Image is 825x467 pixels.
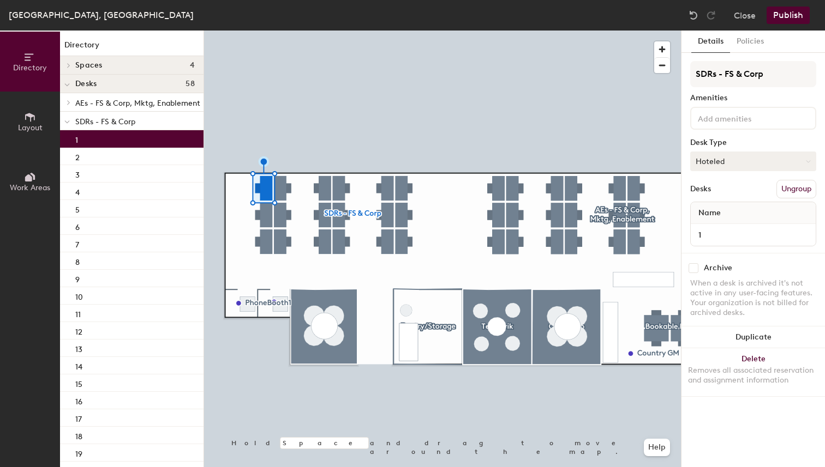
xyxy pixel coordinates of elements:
input: Add amenities [696,111,794,124]
span: Spaces [75,61,103,70]
div: When a desk is archived it's not active in any user-facing features. Your organization is not bil... [690,278,816,318]
p: 6 [75,220,80,232]
p: 18 [75,429,82,441]
button: Duplicate [681,326,825,348]
span: Work Areas [10,183,50,192]
p: 14 [75,359,82,372]
button: Publish [767,7,810,24]
button: Hoteled [690,151,816,171]
p: 2 [75,150,80,162]
span: Directory [13,63,47,72]
div: Amenities [690,94,816,102]
p: 16 [75,394,82,407]
div: Removes all associated reservation and assignment information [688,366,818,385]
div: Desk Type [690,138,816,147]
input: Unnamed desk [693,227,814,242]
button: Help [644,439,670,456]
p: 19 [75,446,82,459]
p: 12 [75,324,82,337]
p: 11 [75,307,81,319]
button: Policies [730,31,770,53]
span: SDRs - FS & Corp [75,117,135,126]
p: 13 [75,342,82,354]
span: AEs - FS & Corp, Mktg, Enablement [75,99,200,108]
p: 4 [75,185,80,197]
div: Desks [690,185,711,193]
button: DeleteRemoves all associated reservation and assignment information [681,348,825,396]
span: Desks [75,80,97,88]
img: Undo [688,10,699,21]
span: Layout [18,123,43,132]
p: 5 [75,202,80,215]
p: 7 [75,237,79,250]
h1: Directory [60,39,204,56]
span: 4 [190,61,195,70]
img: Redo [706,10,716,21]
p: 15 [75,377,82,389]
p: 10 [75,289,83,302]
span: 58 [186,80,195,88]
button: Details [691,31,730,53]
p: 3 [75,167,80,180]
p: 1 [75,132,78,145]
button: Close [734,7,756,24]
p: 9 [75,272,80,284]
p: 8 [75,254,80,267]
div: [GEOGRAPHIC_DATA], [GEOGRAPHIC_DATA] [9,8,194,22]
button: Ungroup [776,180,816,198]
p: 17 [75,411,82,424]
span: Name [693,203,726,223]
div: Archive [704,264,732,272]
